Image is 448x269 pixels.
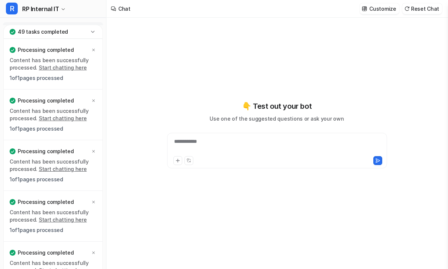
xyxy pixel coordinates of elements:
a: Chat [3,22,103,33]
p: 1 of 1 pages processed [10,74,96,82]
p: Processing completed [18,46,74,54]
img: customize [362,6,367,11]
button: Customize [360,3,399,14]
p: 49 tasks completed [18,28,68,36]
span: R [6,3,18,14]
p: Processing completed [18,198,74,206]
p: Processing completed [18,148,74,155]
p: 1 of 1 pages processed [10,125,96,132]
div: Chat [118,5,130,13]
a: Start chatting here [39,166,87,172]
p: Content has been successfully processed. [10,158,96,173]
a: Start chatting here [39,115,87,121]
a: Start chatting here [39,216,87,223]
p: Content has been successfully processed. [10,107,96,122]
p: Processing completed [18,97,74,104]
img: reset [404,6,410,11]
p: Processing completed [18,249,74,256]
button: Reset Chat [402,3,442,14]
p: 1 of 1 pages processed [10,226,96,234]
p: 👇 Test out your bot [242,101,312,112]
p: Use one of the suggested questions or ask your own [210,115,344,122]
a: Start chatting here [39,64,87,71]
p: 1 of 1 pages processed [10,176,96,183]
p: Content has been successfully processed. [10,209,96,223]
p: Content has been successfully processed. [10,57,96,71]
p: Customize [369,5,396,13]
span: RP Internal IT [22,4,59,14]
